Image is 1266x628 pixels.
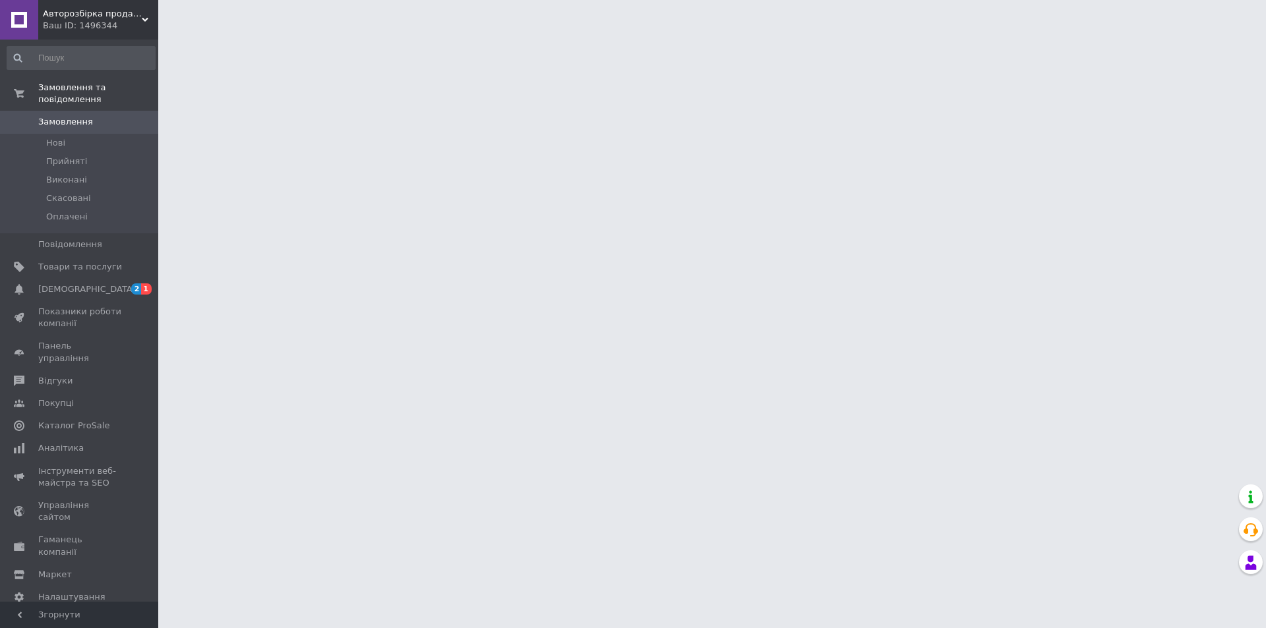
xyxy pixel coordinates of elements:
span: Панель управління [38,340,122,364]
span: Замовлення [38,116,93,128]
span: Показники роботи компанії [38,306,122,329]
span: Виконані [46,174,87,186]
span: Каталог ProSale [38,420,109,432]
span: Товари та послуги [38,261,122,273]
input: Пошук [7,46,156,70]
span: [DEMOGRAPHIC_DATA] [38,283,136,295]
span: Гаманець компанії [38,534,122,557]
span: Покупці [38,397,74,409]
span: Замовлення та повідомлення [38,82,158,105]
span: 1 [141,283,152,295]
span: Нові [46,137,65,149]
span: Аналітика [38,442,84,454]
span: Скасовані [46,192,91,204]
span: Інструменти веб-майстра та SEO [38,465,122,489]
span: Повідомлення [38,239,102,250]
span: Оплачені [46,211,88,223]
span: Авторозбірка продаж б/у автозапчастин [43,8,142,20]
div: Ваш ID: 1496344 [43,20,158,32]
span: 2 [131,283,142,295]
span: Налаштування [38,591,105,603]
span: Прийняті [46,156,87,167]
span: Маркет [38,569,72,581]
span: Відгуки [38,375,73,387]
span: Управління сайтом [38,500,122,523]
